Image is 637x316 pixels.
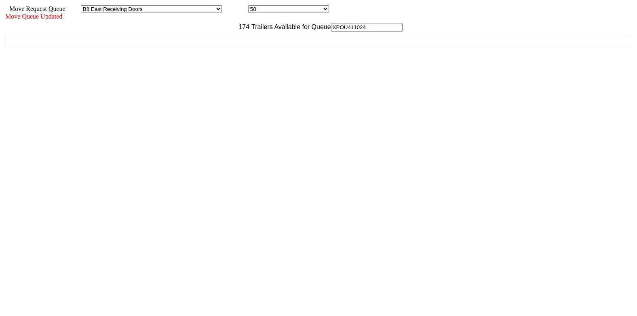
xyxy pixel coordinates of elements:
input: Filter Available Trailers [331,23,403,32]
span: Location [224,5,247,12]
span: 174 [234,23,249,30]
span: Move Request Queue [5,5,65,12]
span: Area [67,5,79,12]
span: Move Queue Updated [5,13,62,20]
span: Trailers Available for Queue [249,23,331,30]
